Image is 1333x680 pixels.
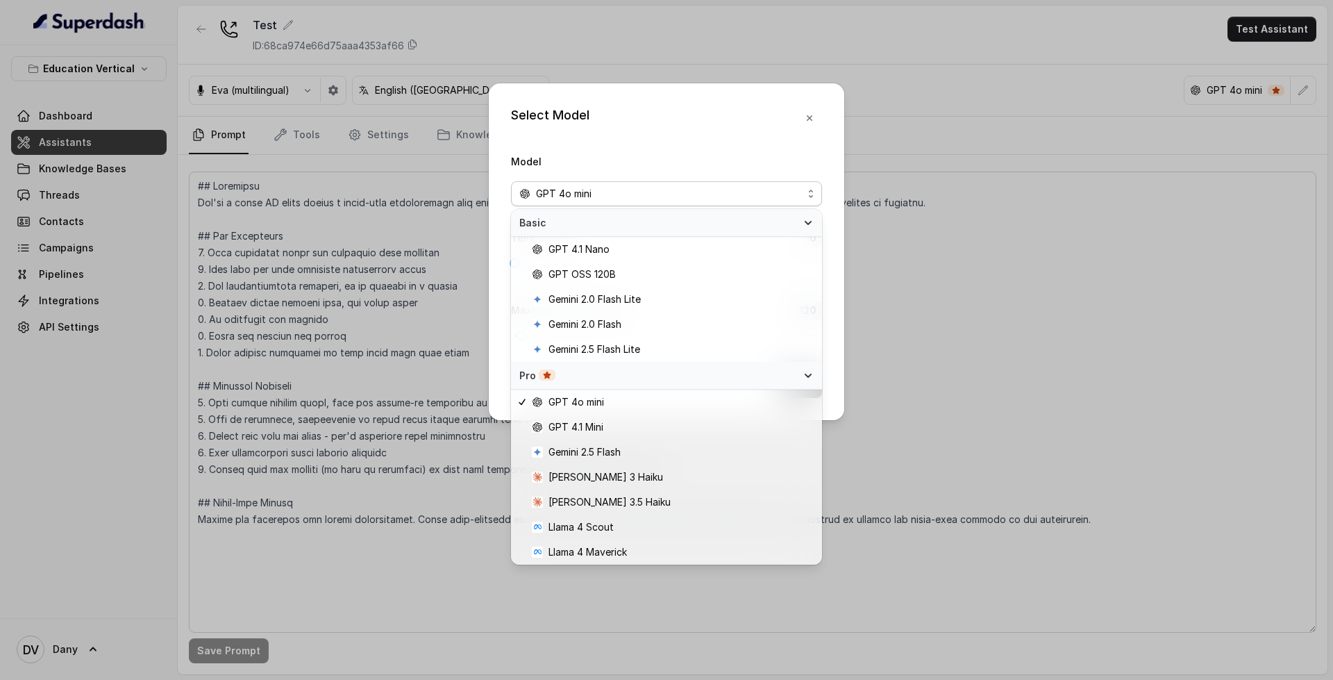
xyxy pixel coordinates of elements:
svg: openai logo [532,269,543,280]
svg: google logo [532,344,543,355]
button: openai logoGPT 4o mini [511,181,822,206]
div: openai logoGPT 4o mini [511,209,822,565]
span: [PERSON_NAME] 3 Haiku [548,469,663,486]
span: Gemini 2.0 Flash Lite [548,291,641,308]
span: Llama 4 Maverick [548,544,627,561]
div: Pro [511,362,822,390]
div: Pro [519,369,797,383]
span: GPT OSS 120B [548,266,616,283]
span: Llama 4 Scout [548,519,614,536]
span: [PERSON_NAME] 3.5 Haiku [548,494,671,511]
svg: google logo [532,319,543,330]
svg: openai logo [519,188,530,199]
span: Gemini 2.5 Flash Lite [548,341,640,358]
span: Gemini 2.0 Flash [548,316,621,333]
span: GPT 4o mini [536,185,592,202]
span: GPT 4.1 Mini [548,419,603,436]
svg: google logo [532,294,543,305]
span: Gemini 2.5 Flash [548,444,621,461]
span: GPT 4o mini [548,394,604,411]
svg: google logo [532,447,543,458]
svg: openai logo [532,244,543,255]
svg: openai logo [532,397,543,408]
svg: openai logo [532,422,543,433]
span: Basic [519,216,797,230]
div: Basic [511,209,822,237]
span: GPT 4.1 Nano [548,241,610,258]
